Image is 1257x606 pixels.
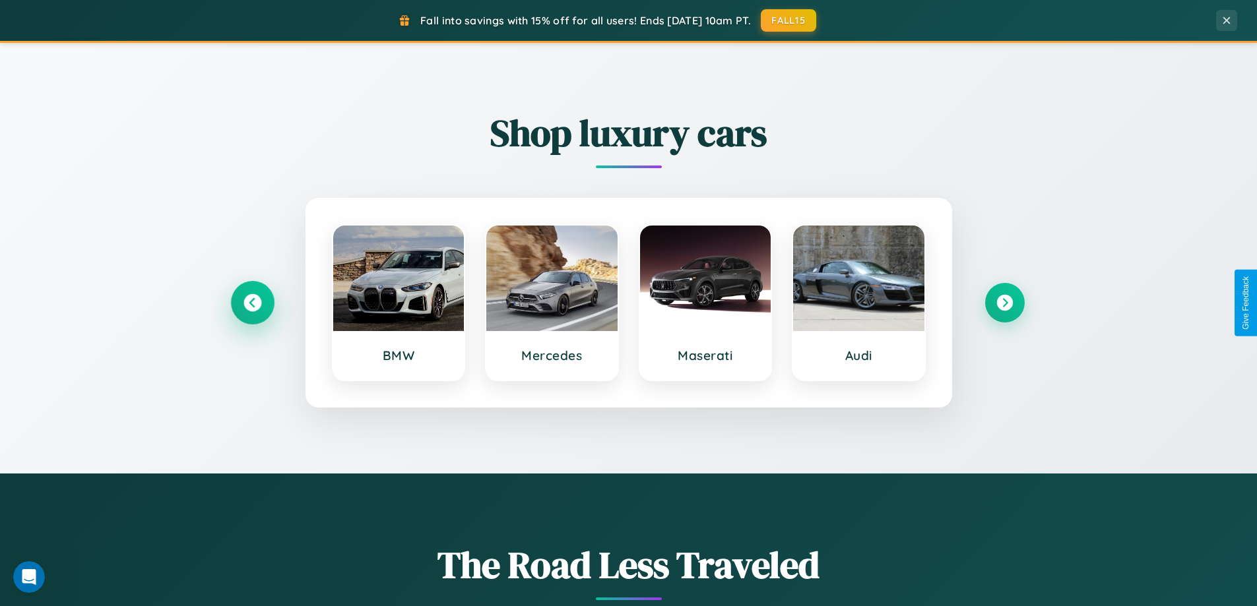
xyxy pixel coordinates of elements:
[806,348,911,363] h3: Audi
[761,9,816,32] button: FALL15
[653,348,758,363] h3: Maserati
[1241,276,1250,330] div: Give Feedback
[233,539,1025,590] h1: The Road Less Traveled
[500,348,604,363] h3: Mercedes
[233,107,1025,158] h2: Shop luxury cars
[346,348,451,363] h3: BMW
[13,561,45,593] iframe: Intercom live chat
[420,14,751,27] span: Fall into savings with 15% off for all users! Ends [DATE] 10am PT.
